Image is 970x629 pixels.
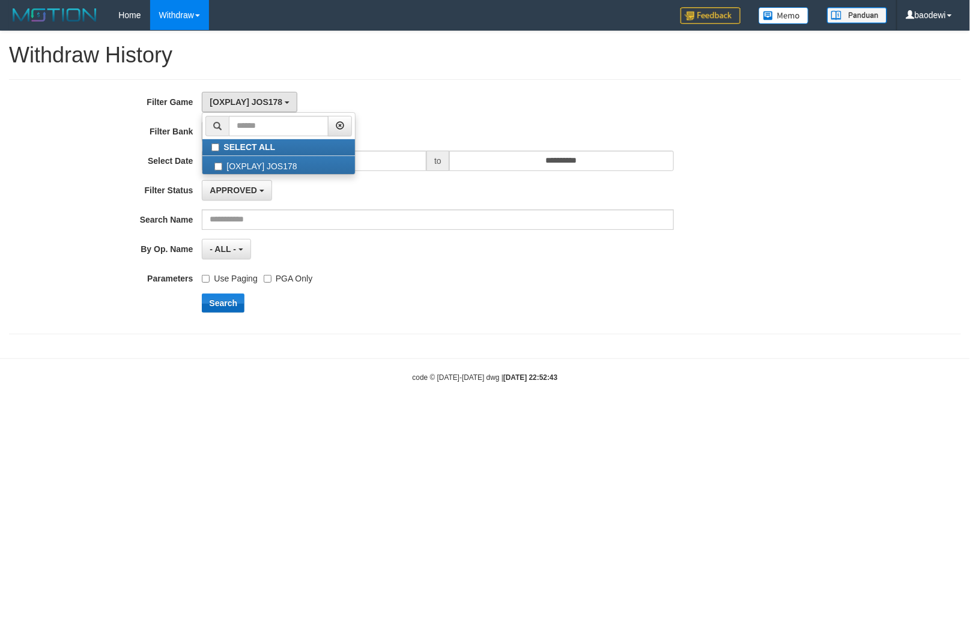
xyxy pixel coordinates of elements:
[827,7,887,23] img: panduan.png
[211,143,219,151] input: SELECT ALL
[202,239,250,259] button: - ALL -
[202,275,210,283] input: Use Paging
[202,156,355,174] label: [OXPLAY] JOS178
[9,6,100,24] img: MOTION_logo.png
[210,97,282,107] span: [OXPLAY] JOS178
[264,275,271,283] input: PGA Only
[210,185,257,195] span: APPROVED
[413,373,558,382] small: code © [DATE]-[DATE] dwg |
[202,180,271,200] button: APPROVED
[202,268,257,284] label: Use Paging
[426,151,449,171] span: to
[9,43,961,67] h1: Withdraw History
[202,139,355,155] label: SELECT ALL
[214,163,222,170] input: [OXPLAY] JOS178
[202,293,244,313] button: Search
[210,244,236,254] span: - ALL -
[759,7,809,24] img: Button%20Memo.svg
[202,92,297,112] button: [OXPLAY] JOS178
[681,7,741,24] img: Feedback.jpg
[264,268,312,284] label: PGA Only
[503,373,557,382] strong: [DATE] 22:52:43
